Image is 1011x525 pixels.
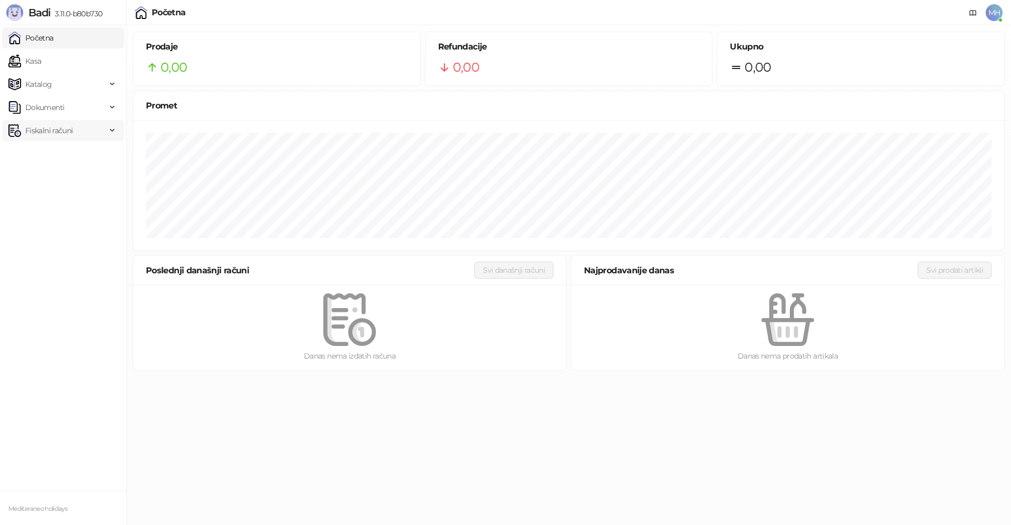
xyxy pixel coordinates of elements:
h5: Ukupno [730,41,992,53]
span: MH [986,4,1003,21]
button: Svi današnji računi [474,262,553,279]
img: Logo [6,4,23,21]
div: Najprodavanije danas [584,264,918,277]
small: Mediteraneo holidays [8,505,67,512]
div: Danas nema prodatih artikala [588,350,987,362]
span: 0,00 [161,57,187,77]
a: Početna [8,27,54,48]
span: Badi [28,6,51,19]
span: 0,00 [745,57,771,77]
span: 0,00 [453,57,479,77]
div: Danas nema izdatih računa [150,350,549,362]
span: 3.11.0-b80b730 [51,9,102,18]
div: Promet [146,99,992,112]
div: Poslednji današnji računi [146,264,474,277]
span: Fiskalni računi [25,120,73,141]
h5: Refundacije [438,41,700,53]
span: Katalog [25,74,52,95]
div: Početna [152,8,186,17]
span: Dokumenti [25,97,64,118]
a: Dokumentacija [965,4,982,21]
button: Svi prodati artikli [918,262,992,279]
h5: Prodaje [146,41,408,53]
a: Kasa [8,51,41,72]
